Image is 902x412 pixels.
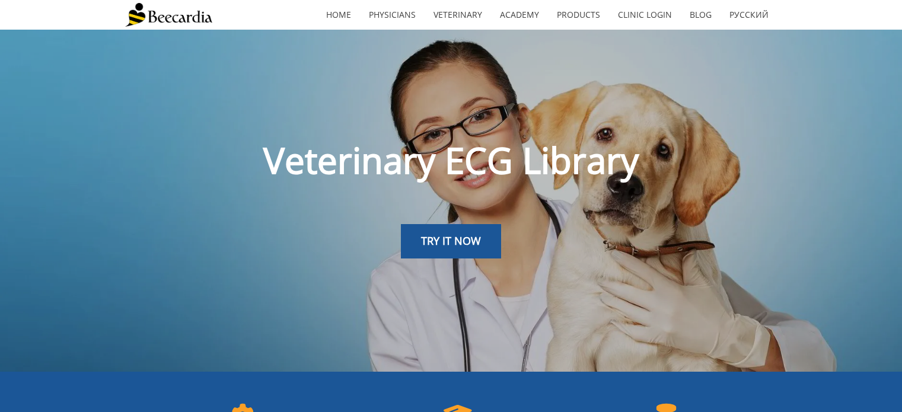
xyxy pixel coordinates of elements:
[317,1,360,28] a: home
[721,1,777,28] a: Русский
[609,1,681,28] a: Clinic Login
[548,1,609,28] a: Products
[125,3,212,27] img: Beecardia
[401,224,501,258] a: TRY IT NOW
[425,1,491,28] a: Veterinary
[681,1,721,28] a: Blog
[491,1,548,28] a: Academy
[421,234,481,248] span: TRY IT NOW
[360,1,425,28] a: Physicians
[263,136,639,184] span: Veterinary ECG Library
